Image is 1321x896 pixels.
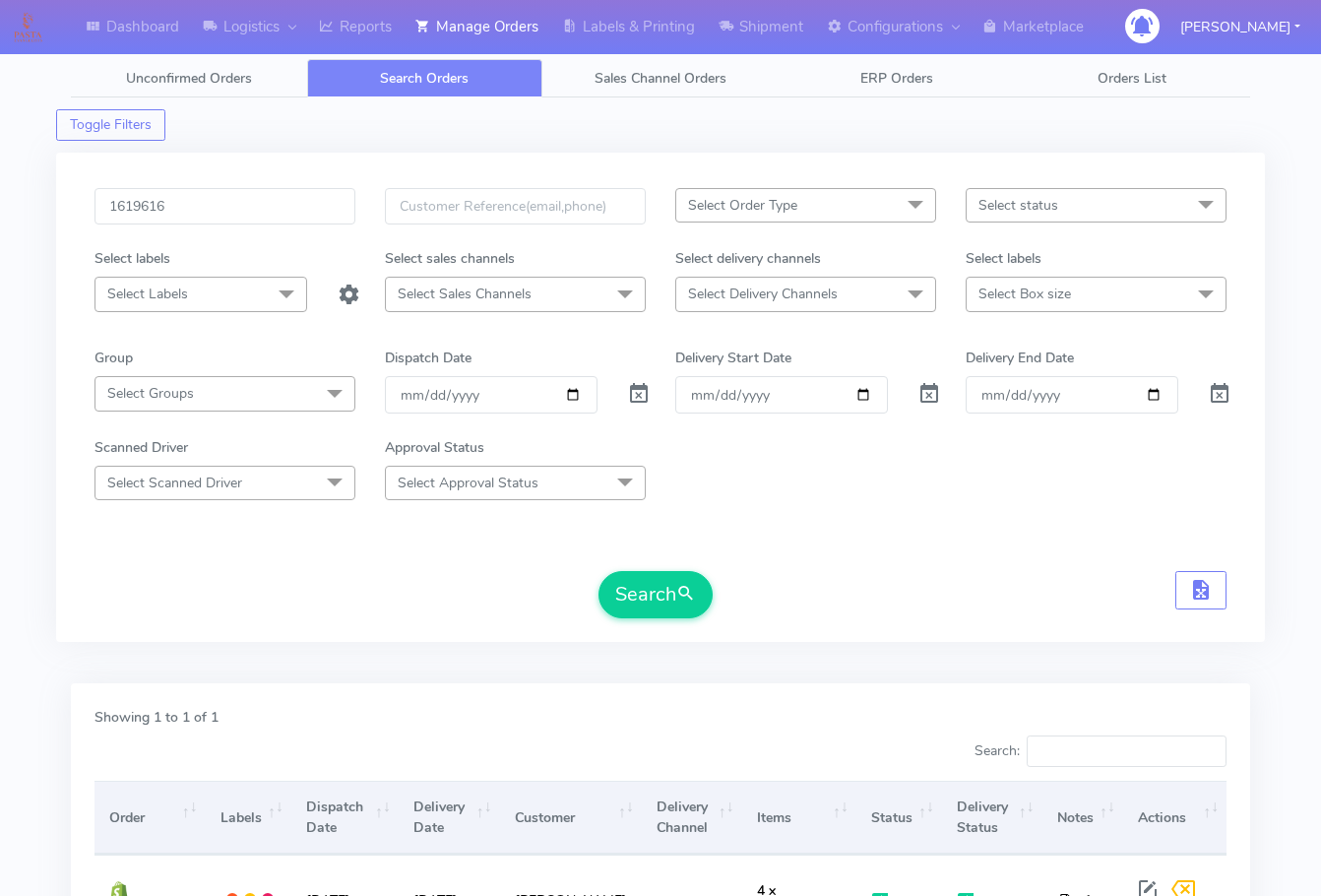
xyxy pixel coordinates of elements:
[1042,781,1123,855] th: Notes: activate to sort column ascending
[499,781,641,855] th: Customer: activate to sort column ascending
[675,348,791,368] label: Delivery Start Date
[598,571,713,618] button: Search
[966,248,1041,269] label: Select labels
[385,188,646,224] input: Customer Reference(email,phone)
[107,384,194,403] span: Select Groups
[688,285,838,303] span: Select Delivery Channels
[942,781,1042,855] th: Delivery Status: activate to sort column ascending
[94,188,355,224] input: Order Id
[380,69,469,88] span: Search Orders
[975,736,1227,767] label: Search:
[94,348,133,368] label: Group
[126,69,252,88] span: Unconfirmed Orders
[978,196,1058,215] span: Select status
[675,248,821,269] label: Select delivery channels
[642,781,742,855] th: Delivery Channel: activate to sort column ascending
[94,707,219,728] label: Showing 1 to 1 of 1
[1123,781,1227,855] th: Actions: activate to sort column ascending
[206,781,291,855] th: Labels: activate to sort column ascending
[1027,736,1227,767] input: Search:
[856,781,942,855] th: Status: activate to sort column ascending
[978,285,1071,303] span: Select Box size
[398,285,532,303] span: Select Sales Channels
[385,248,515,269] label: Select sales channels
[107,285,188,303] span: Select Labels
[385,348,472,368] label: Dispatch Date
[398,474,538,492] span: Select Approval Status
[595,69,726,88] span: Sales Channel Orders
[94,248,170,269] label: Select labels
[94,437,188,458] label: Scanned Driver
[860,69,933,88] span: ERP Orders
[399,781,500,855] th: Delivery Date: activate to sort column ascending
[94,781,206,855] th: Order: activate to sort column ascending
[1098,69,1166,88] span: Orders List
[71,59,1250,97] ul: Tabs
[1165,7,1315,47] button: [PERSON_NAME]
[688,196,797,215] span: Select Order Type
[56,109,165,141] button: Toggle Filters
[385,437,484,458] label: Approval Status
[966,348,1074,368] label: Delivery End Date
[742,781,856,855] th: Items: activate to sort column ascending
[291,781,399,855] th: Dispatch Date: activate to sort column ascending
[107,474,242,492] span: Select Scanned Driver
